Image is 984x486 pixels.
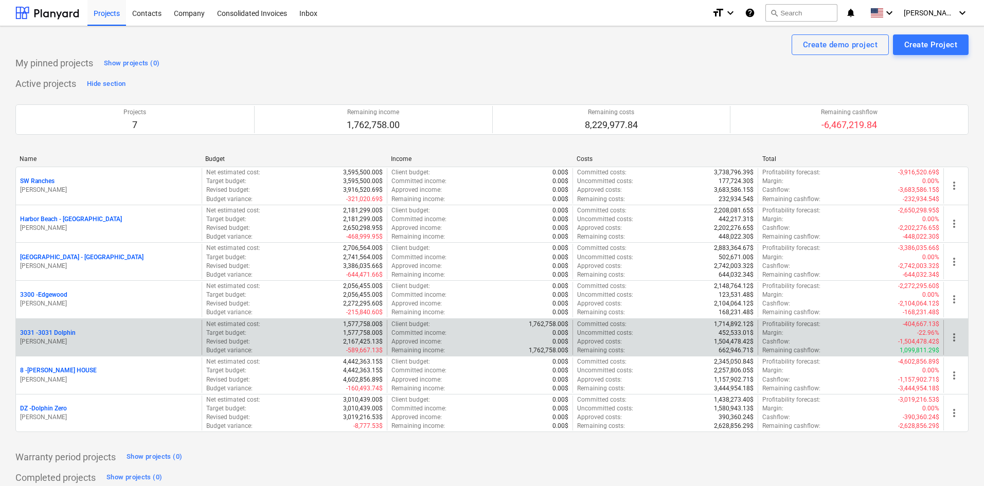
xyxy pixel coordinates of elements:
p: Budget variance : [206,195,253,204]
p: Remaining costs : [577,422,625,430]
p: -390,360.24$ [903,413,939,422]
p: Approved income : [391,337,442,346]
p: [PERSON_NAME] [20,262,198,271]
p: 0.00$ [552,308,568,317]
p: Profitability forecast : [762,357,820,366]
p: Completed projects [15,472,96,484]
p: 2,741,564.00$ [343,253,383,262]
p: 0.00$ [552,186,568,194]
div: Show projects (0) [127,451,182,463]
div: Costs [577,155,754,163]
p: 2,257,806.05$ [714,366,754,375]
p: 0.00$ [552,177,568,186]
p: Committed income : [391,215,446,224]
p: 442,217.31$ [719,215,754,224]
p: Remaining cashflow [821,108,878,117]
p: Target budget : [206,404,246,413]
p: 0.00$ [552,168,568,177]
p: 0.00$ [552,253,568,262]
span: more_vert [948,179,960,192]
div: Show projects (0) [104,58,159,69]
span: more_vert [948,407,960,419]
p: 3,595,500.00$ [343,168,383,177]
p: 2,628,856.29$ [714,422,754,430]
p: Profitability forecast : [762,168,820,177]
p: Net estimated cost : [206,395,260,404]
p: -215,840.60$ [346,308,383,317]
p: 0.00% [922,404,939,413]
p: 177,724.30$ [719,177,754,186]
p: -22.96% [917,329,939,337]
p: 4,442,363.15$ [343,357,383,366]
p: -644,471.66$ [346,271,383,279]
p: Budget variance : [206,232,253,241]
p: Cashflow : [762,262,790,271]
p: Budget variance : [206,308,253,317]
p: 0.00% [922,291,939,299]
button: Create demo project [792,34,889,55]
p: Net estimated cost : [206,357,260,366]
p: 1,504,478.42$ [714,337,754,346]
p: -4,602,856.89$ [898,357,939,366]
p: Margin : [762,329,783,337]
p: Committed costs : [577,395,627,404]
p: 1,762,758.00$ [529,346,568,355]
p: Profitability forecast : [762,282,820,291]
p: Approved costs : [577,375,622,384]
p: Approved income : [391,224,442,232]
div: SW Ranches[PERSON_NAME] [20,177,198,194]
p: 7 [123,119,146,131]
p: 0.00$ [552,422,568,430]
p: -2,650,298.95$ [898,206,939,215]
p: Profitability forecast : [762,395,820,404]
button: Show projects (0) [101,55,162,71]
p: Approved costs : [577,413,622,422]
div: Hide section [87,78,126,90]
i: keyboard_arrow_down [883,7,896,19]
p: -468,999.95$ [346,232,383,241]
p: 232,934.54$ [719,195,754,204]
p: 0.00$ [552,375,568,384]
span: more_vert [948,331,960,344]
p: 0.00% [922,215,939,224]
p: 123,531.48$ [719,291,754,299]
p: Revised budget : [206,375,250,384]
p: Net estimated cost : [206,206,260,215]
p: -2,742,003.32$ [898,262,939,271]
p: Remaining costs : [577,308,625,317]
p: Margin : [762,253,783,262]
p: Remaining costs : [577,271,625,279]
div: Harbor Beach - [GEOGRAPHIC_DATA][PERSON_NAME] [20,215,198,232]
p: Revised budget : [206,299,250,308]
p: Target budget : [206,177,246,186]
p: 0.00$ [552,395,568,404]
p: 2,742,003.32$ [714,262,754,271]
p: [PERSON_NAME] [20,224,198,232]
p: Remaining income : [391,384,445,393]
p: Remaining income : [391,422,445,430]
p: Client budget : [391,206,430,215]
p: 1,438,273.40$ [714,395,754,404]
p: 3,386,035.66$ [343,262,383,271]
p: Approved income : [391,413,442,422]
p: 0.00$ [552,206,568,215]
p: SW Ranches [20,177,55,186]
p: Warranty period projects [15,451,116,463]
p: Margin : [762,366,783,375]
div: Budget [205,155,383,163]
p: Remaining costs : [577,346,625,355]
p: 0.00$ [552,244,568,253]
p: 3,019,216.53$ [343,413,383,422]
p: -3,916,520.69$ [898,168,939,177]
p: 1,099,811.29$ [900,346,939,355]
p: 2,650,298.95$ [343,224,383,232]
p: Client budget : [391,395,430,404]
p: -644,032.34$ [903,271,939,279]
p: 4,602,856.89$ [343,375,383,384]
p: Cashflow : [762,224,790,232]
p: 3,010,439.00$ [343,404,383,413]
p: 8,229,977.84 [585,119,638,131]
p: -404,667.13$ [903,320,939,329]
p: 2,883,364.67$ [714,244,754,253]
p: Cashflow : [762,375,790,384]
